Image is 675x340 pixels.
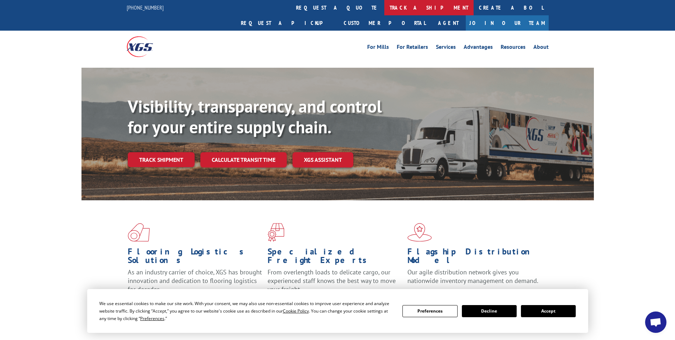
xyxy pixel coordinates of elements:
img: xgs-icon-focused-on-flooring-red [268,223,284,242]
button: Accept [521,305,576,317]
a: Agent [431,15,466,31]
a: Request a pickup [236,15,338,31]
h1: Flagship Distribution Model [407,247,542,268]
a: Track shipment [128,152,195,167]
div: We use essential cookies to make our site work. With your consent, we may also use non-essential ... [99,300,394,322]
a: About [533,44,549,52]
button: Preferences [402,305,457,317]
p: From overlength loads to delicate cargo, our experienced staff knows the best way to move your fr... [268,268,402,300]
a: Resources [501,44,526,52]
div: Cookie Consent Prompt [87,289,588,333]
a: XGS ASSISTANT [292,152,353,168]
a: [PHONE_NUMBER] [127,4,164,11]
a: For Retailers [397,44,428,52]
span: Cookie Policy [283,308,309,314]
b: Visibility, transparency, and control for your entire supply chain. [128,95,382,138]
img: xgs-icon-flagship-distribution-model-red [407,223,432,242]
a: For Mills [367,44,389,52]
span: Our agile distribution network gives you nationwide inventory management on demand. [407,268,538,285]
a: Services [436,44,456,52]
a: Advantages [464,44,493,52]
img: xgs-icon-total-supply-chain-intelligence-red [128,223,150,242]
h1: Specialized Freight Experts [268,247,402,268]
span: As an industry carrier of choice, XGS has brought innovation and dedication to flooring logistics... [128,268,262,293]
button: Decline [462,305,517,317]
h1: Flooring Logistics Solutions [128,247,262,268]
a: Customer Portal [338,15,431,31]
a: Calculate transit time [200,152,287,168]
a: Join Our Team [466,15,549,31]
span: Preferences [140,315,164,321]
div: Open chat [645,311,666,333]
